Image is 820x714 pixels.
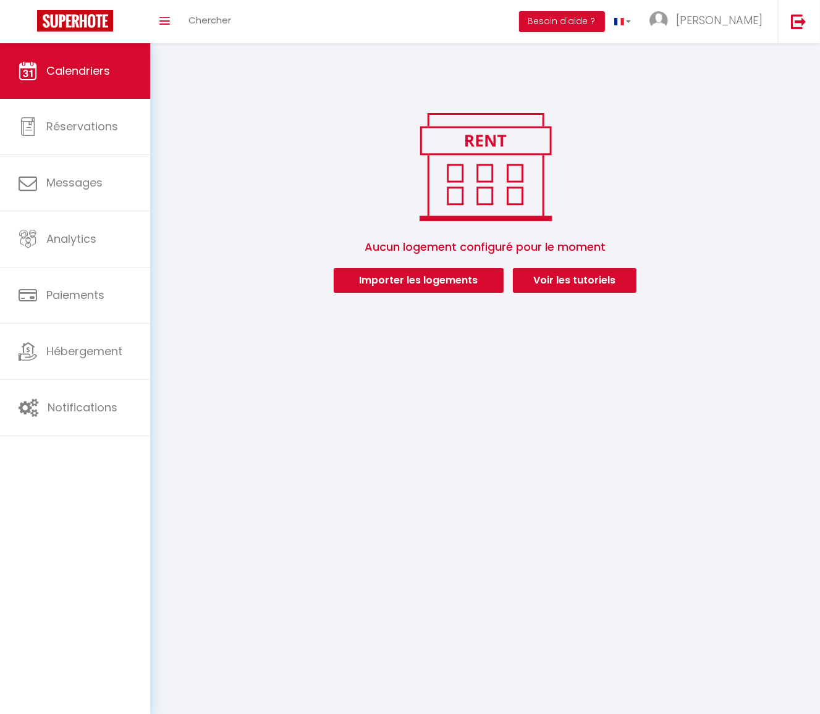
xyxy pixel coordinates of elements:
[46,175,103,190] span: Messages
[46,343,122,359] span: Hébergement
[10,5,47,42] button: Ouvrir le widget de chat LiveChat
[649,11,668,30] img: ...
[48,400,117,415] span: Notifications
[188,14,231,27] span: Chercher
[37,10,113,31] img: Super Booking
[46,119,118,134] span: Réservations
[519,11,605,32] button: Besoin d'aide ?
[791,14,806,29] img: logout
[407,107,564,226] img: rent.png
[334,268,504,293] button: Importer les logements
[46,231,96,246] span: Analytics
[46,287,104,303] span: Paiements
[46,63,110,78] span: Calendriers
[165,226,805,268] span: Aucun logement configuré pour le moment
[676,12,763,28] span: [PERSON_NAME]
[513,268,636,293] a: Voir les tutoriels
